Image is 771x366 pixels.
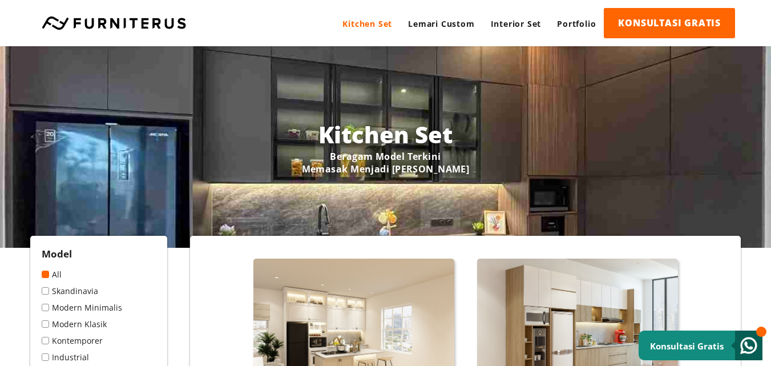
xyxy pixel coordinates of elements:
[42,269,156,280] a: All
[42,285,156,296] a: Skandinavia
[42,352,156,363] a: Industrial
[42,247,156,260] h2: Model
[42,319,156,329] a: Modern Klasik
[400,8,482,39] a: Lemari Custom
[334,8,400,39] a: Kitchen Set
[93,150,678,175] p: Beragam Model Terkini Memasak Menjadi [PERSON_NAME]
[650,340,724,352] small: Konsultasi Gratis
[42,335,156,346] a: Kontemporer
[42,302,156,313] a: Modern Minimalis
[93,119,678,150] h1: Kitchen Set
[604,8,735,38] a: KONSULTASI GRATIS
[483,8,550,39] a: Interior Set
[549,8,604,39] a: Portfolio
[639,331,762,360] a: Konsultasi Gratis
